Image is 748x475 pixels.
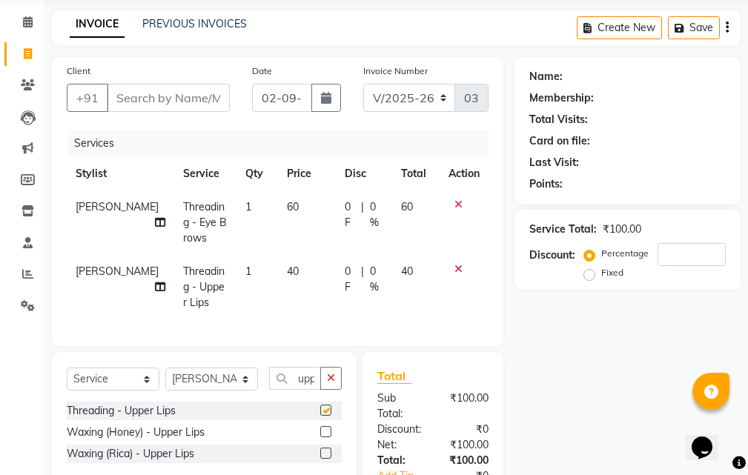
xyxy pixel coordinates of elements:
div: Sub Total: [366,391,433,422]
div: Card on file: [529,133,590,149]
div: ₹100.00 [433,391,500,422]
div: Waxing (Honey) - Upper Lips [67,425,205,440]
div: Services [68,130,500,157]
span: [PERSON_NAME] [76,200,159,213]
div: Service Total: [529,222,597,237]
label: Client [67,64,90,78]
span: 0 % [370,199,383,230]
span: | [361,264,364,295]
div: Last Visit: [529,155,579,170]
th: Disc [336,157,392,190]
span: 60 [287,200,299,213]
div: ₹100.00 [603,222,641,237]
div: Net: [366,437,433,453]
span: 60 [401,200,413,213]
span: 0 F [345,264,356,295]
th: Stylist [67,157,174,190]
span: | [361,199,364,230]
div: ₹100.00 [433,453,500,468]
div: Waxing (Rica) - Upper Lips [67,446,194,462]
label: Invoice Number [363,64,428,78]
th: Total [392,157,440,190]
th: Service [174,157,236,190]
span: Total [377,368,411,384]
input: Search or Scan [269,367,321,390]
th: Action [440,157,489,190]
th: Price [278,157,336,190]
span: 1 [245,200,251,213]
button: Save [668,16,720,39]
a: INVOICE [70,11,125,38]
iframe: chat widget [686,416,733,460]
span: 40 [287,265,299,278]
span: 0 % [370,264,383,295]
div: Total Visits: [529,112,588,127]
span: [PERSON_NAME] [76,265,159,278]
div: Threading - Upper Lips [67,403,176,419]
span: Threading - Eye Brows [183,200,227,245]
label: Fixed [601,266,623,279]
input: Search by Name/Mobile/Email/Code [107,84,230,112]
label: Percentage [601,247,649,260]
div: Discount: [529,248,575,263]
div: Name: [529,69,563,84]
label: Date [252,64,272,78]
div: Total: [366,453,433,468]
span: 1 [245,265,251,278]
span: 0 F [345,199,356,230]
th: Qty [236,157,278,190]
button: +91 [67,84,108,112]
div: Points: [529,176,563,192]
button: Create New [577,16,662,39]
span: 40 [401,265,413,278]
div: Membership: [529,90,594,106]
span: Threading - Upper Lips [183,265,225,309]
div: ₹0 [433,422,500,437]
div: ₹100.00 [433,437,500,453]
a: PREVIOUS INVOICES [142,17,247,30]
div: Discount: [366,422,433,437]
